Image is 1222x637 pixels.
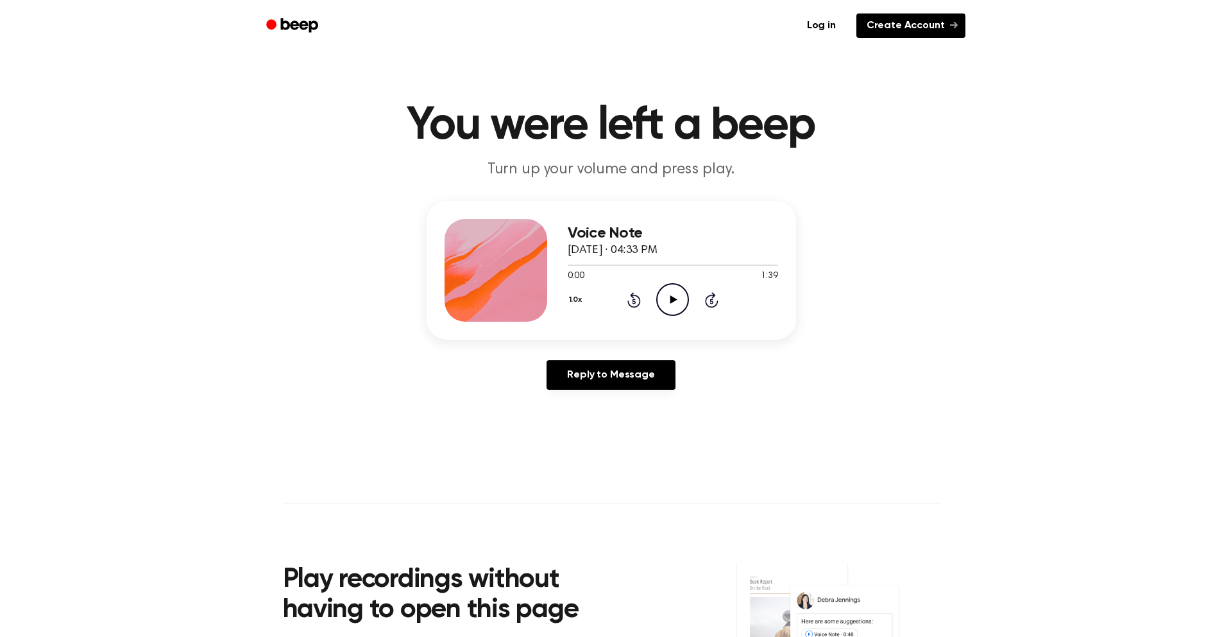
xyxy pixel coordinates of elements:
[568,270,584,283] span: 0:00
[568,245,658,256] span: [DATE] · 04:33 PM
[283,565,629,626] h2: Play recordings without having to open this page
[856,13,965,38] a: Create Account
[283,103,940,149] h1: You were left a beep
[547,360,675,390] a: Reply to Message
[794,11,849,40] a: Log in
[365,159,858,180] p: Turn up your volume and press play.
[568,289,587,311] button: 1.0x
[761,270,777,283] span: 1:39
[257,13,330,39] a: Beep
[568,225,778,242] h3: Voice Note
